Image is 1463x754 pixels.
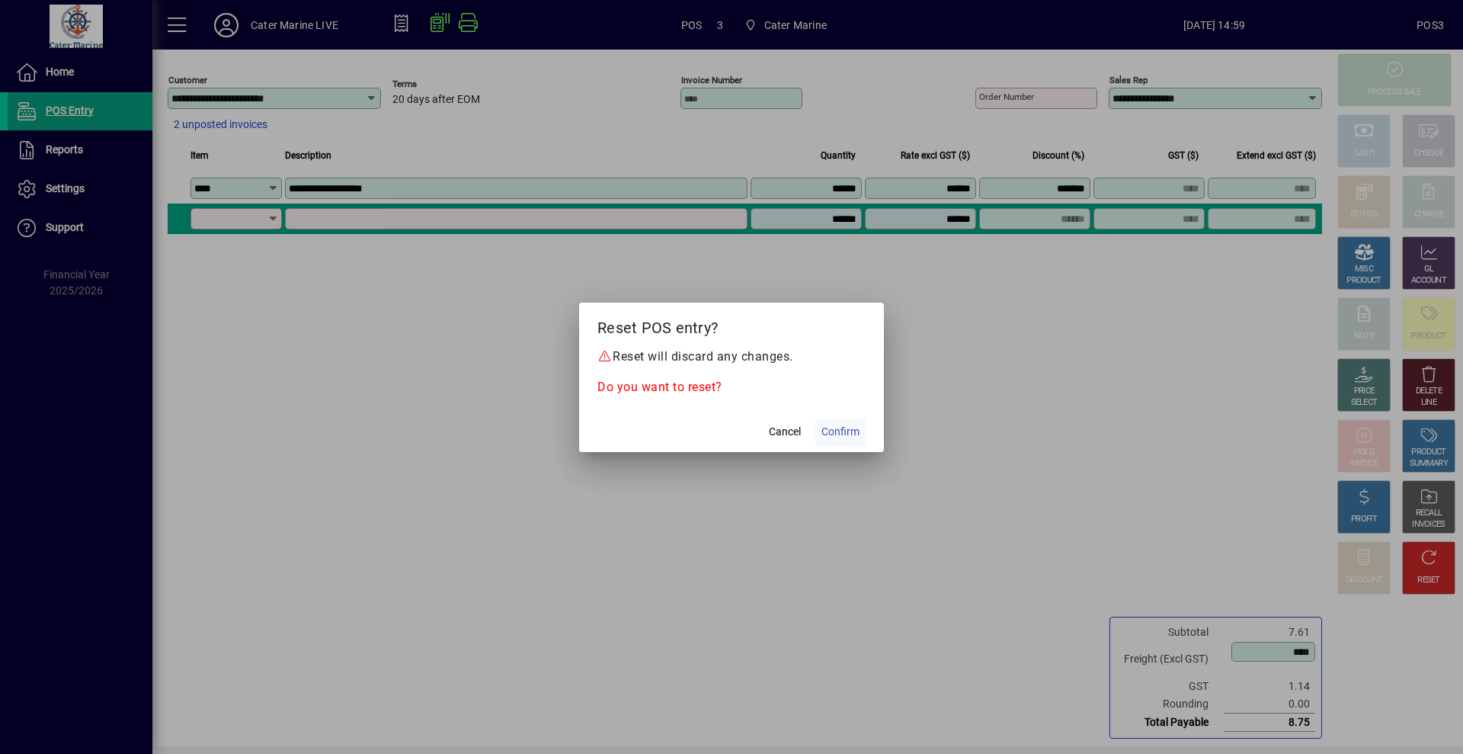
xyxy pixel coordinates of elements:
p: Reset will discard any changes. [597,348,866,366]
h2: Reset POS entry? [579,303,884,347]
span: Confirm [821,424,860,440]
span: Cancel [769,424,801,440]
p: Do you want to reset? [597,378,866,396]
button: Cancel [760,419,809,446]
button: Confirm [815,419,866,446]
